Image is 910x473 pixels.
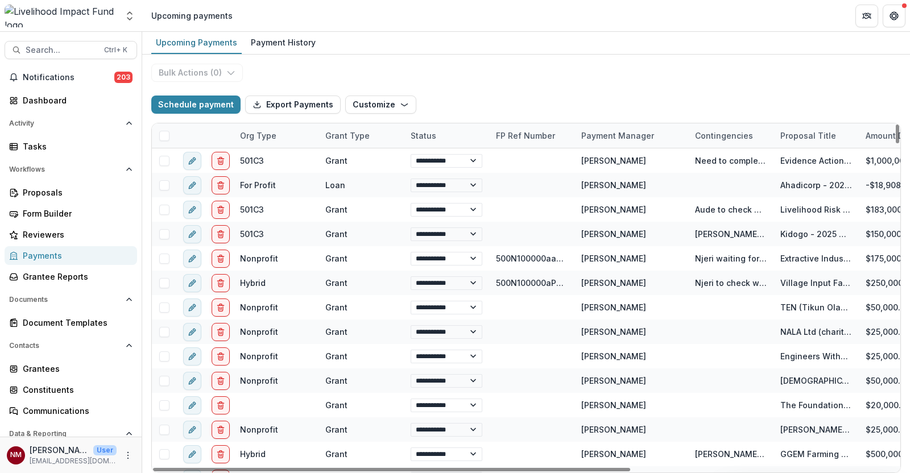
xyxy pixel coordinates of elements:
[151,32,242,54] a: Upcoming Payments
[5,225,137,244] a: Reviewers
[240,375,278,387] div: Nonprofit
[404,123,489,148] div: Status
[883,5,905,27] button: Get Help
[212,298,230,317] button: delete
[581,179,646,191] div: [PERSON_NAME]
[574,123,688,148] div: Payment Manager
[9,342,121,350] span: Contacts
[5,68,137,86] button: Notifications203
[212,323,230,341] button: delete
[183,323,201,341] button: edit
[23,317,128,329] div: Document Templates
[581,448,646,460] div: [PERSON_NAME]
[581,399,646,411] div: [PERSON_NAME]
[773,123,859,148] div: Proposal Title
[151,10,233,22] div: Upcoming payments
[5,91,137,110] a: Dashboard
[780,301,852,313] div: TEN (Tikun Olam Empowerment Network) 2025
[183,176,201,194] button: edit
[240,277,266,289] div: Hybrid
[695,228,767,240] div: [PERSON_NAME] to ping UBS for payment
[855,5,878,27] button: Partners
[325,277,348,289] div: Grant
[780,326,852,338] div: NALA Ltd (charitable company) 2025
[5,359,137,378] a: Grantees
[5,337,137,355] button: Open Contacts
[183,421,201,439] button: edit
[5,204,137,223] a: Form Builder
[240,252,278,264] div: Nonprofit
[581,204,646,215] div: [PERSON_NAME]
[345,96,416,114] button: Customize
[212,274,230,292] button: delete
[325,228,348,240] div: Grant
[5,267,137,286] a: Grantee Reports
[688,123,773,148] div: Contingencies
[780,399,852,411] div: The Foundation for Child Health and Mental Health in [GEOGRAPHIC_DATA] and [GEOGRAPHIC_DATA] 2025
[23,384,128,396] div: Constituents
[5,291,137,309] button: Open Documents
[773,130,843,142] div: Proposal Title
[233,123,318,148] div: Org type
[780,228,852,240] div: Kidogo - 2025 Grant
[5,425,137,443] button: Open Data & Reporting
[23,186,128,198] div: Proposals
[183,250,201,268] button: edit
[581,155,646,167] div: [PERSON_NAME]
[780,179,852,191] div: Ahadicorp - 2024 Loan
[102,44,130,56] div: Ctrl + K
[183,445,201,463] button: edit
[183,396,201,414] button: edit
[325,301,348,313] div: Grant
[581,228,646,240] div: [PERSON_NAME]
[9,296,121,304] span: Documents
[26,45,97,55] span: Search...
[489,123,574,148] div: FP Ref Number
[23,229,128,240] div: Reviewers
[183,201,201,219] button: edit
[581,350,646,362] div: [PERSON_NAME]
[240,424,278,435] div: Nonprofit
[581,424,646,435] div: [PERSON_NAME]
[233,130,283,142] div: Org type
[240,179,276,191] div: For Profit
[325,252,348,264] div: Grant
[780,375,852,387] div: [DEMOGRAPHIC_DATA] World Watch 2025
[151,96,241,114] button: Schedule payment
[581,326,646,338] div: [PERSON_NAME]
[5,313,137,332] a: Document Templates
[496,277,568,289] div: 500N100000aPaRmIAK
[5,380,137,399] a: Constituents
[325,375,348,387] div: Grant
[325,448,348,460] div: Grant
[10,451,22,459] div: Njeri Muthuri
[5,114,137,132] button: Open Activity
[695,204,767,215] div: Aude to check with Muthoni / Peige when next [PERSON_NAME] will join
[212,201,230,219] button: delete
[496,252,568,264] div: 500N100000aaSXQIA2
[183,372,201,390] button: edit
[581,375,646,387] div: [PERSON_NAME]
[780,252,852,264] div: Extractive Industries Transparency Initiative (EITI) - 2025-26 Grant
[780,448,852,460] div: GGEM Farming - 2024-26 Grant
[23,94,128,106] div: Dashboard
[23,73,114,82] span: Notifications
[318,130,377,142] div: Grant Type
[151,64,243,82] button: Bulk Actions (0)
[212,421,230,439] button: delete
[212,372,230,390] button: delete
[5,183,137,202] a: Proposals
[240,228,264,240] div: 501C3
[581,252,646,264] div: [PERSON_NAME]
[147,7,237,24] nav: breadcrumb
[183,274,201,292] button: edit
[245,96,341,114] button: Export Payments
[780,424,852,435] div: [PERSON_NAME] World Disaster Relief 2025
[695,277,767,289] div: Njeri to check with FP and see if we can put through without a website
[5,246,137,265] a: Payments
[5,5,117,27] img: Livelihood Impact Fund logo
[23,140,128,152] div: Tasks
